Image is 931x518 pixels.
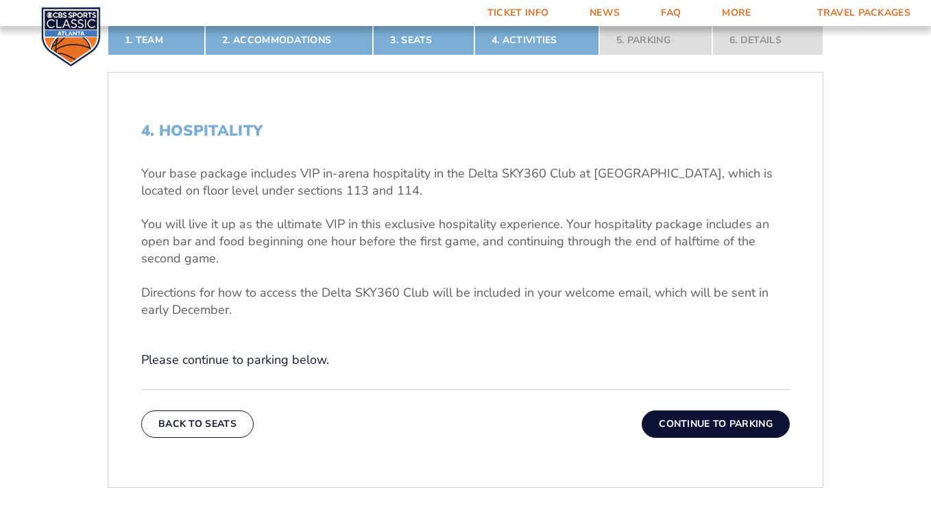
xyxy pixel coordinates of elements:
a: 2. Accommodations [205,25,373,56]
p: Please continue to parking below. [141,351,790,369]
p: You will live it up as the ultimate VIP in this exclusive hospitality experience. Your hospitalit... [141,216,790,268]
button: Continue To Parking [642,410,790,438]
img: CBS Sports Classic [41,7,101,66]
p: Your base package includes VIP in-arena hospitality in the Delta SKY360 Club at [GEOGRAPHIC_DATA]... [141,165,790,199]
p: Directions for how to access the Delta SKY360 Club will be included in your welcome email, which ... [141,284,790,319]
button: Back To Seats [141,410,254,438]
a: 3. Seats [373,25,474,56]
h2: 4. Hospitality [141,122,790,140]
a: 1. Team [108,25,205,56]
